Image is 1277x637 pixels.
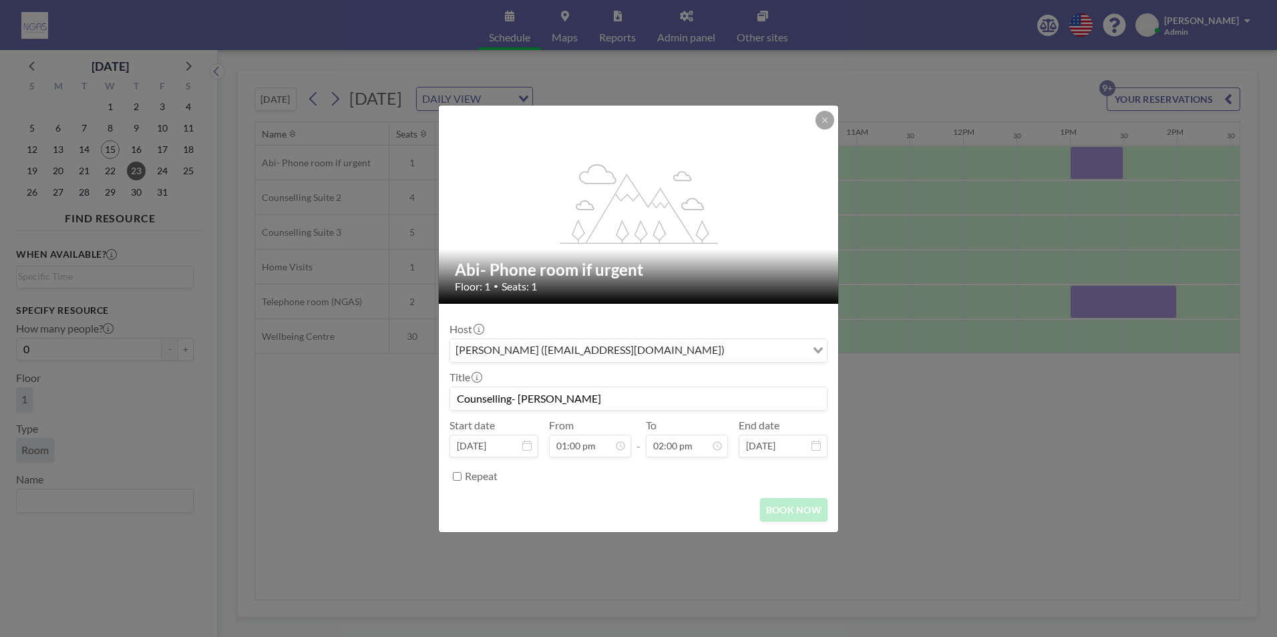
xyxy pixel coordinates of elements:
span: [PERSON_NAME] ([EMAIL_ADDRESS][DOMAIN_NAME]) [453,342,727,359]
input: Search for option [729,342,805,359]
button: BOOK NOW [760,498,828,521]
div: Search for option [450,339,827,362]
span: Seats: 1 [502,280,537,293]
label: Repeat [465,469,498,483]
h2: Abi- Phone room if urgent [455,260,824,280]
label: Start date [449,419,495,432]
g: flex-grow: 1.2; [560,163,718,243]
label: Host [449,323,483,336]
span: - [636,423,641,453]
span: • [494,281,498,291]
label: End date [739,419,779,432]
label: From [549,419,574,432]
label: To [646,419,657,432]
span: Floor: 1 [455,280,490,293]
input: Abi's reservation [450,387,827,410]
label: Title [449,371,481,384]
